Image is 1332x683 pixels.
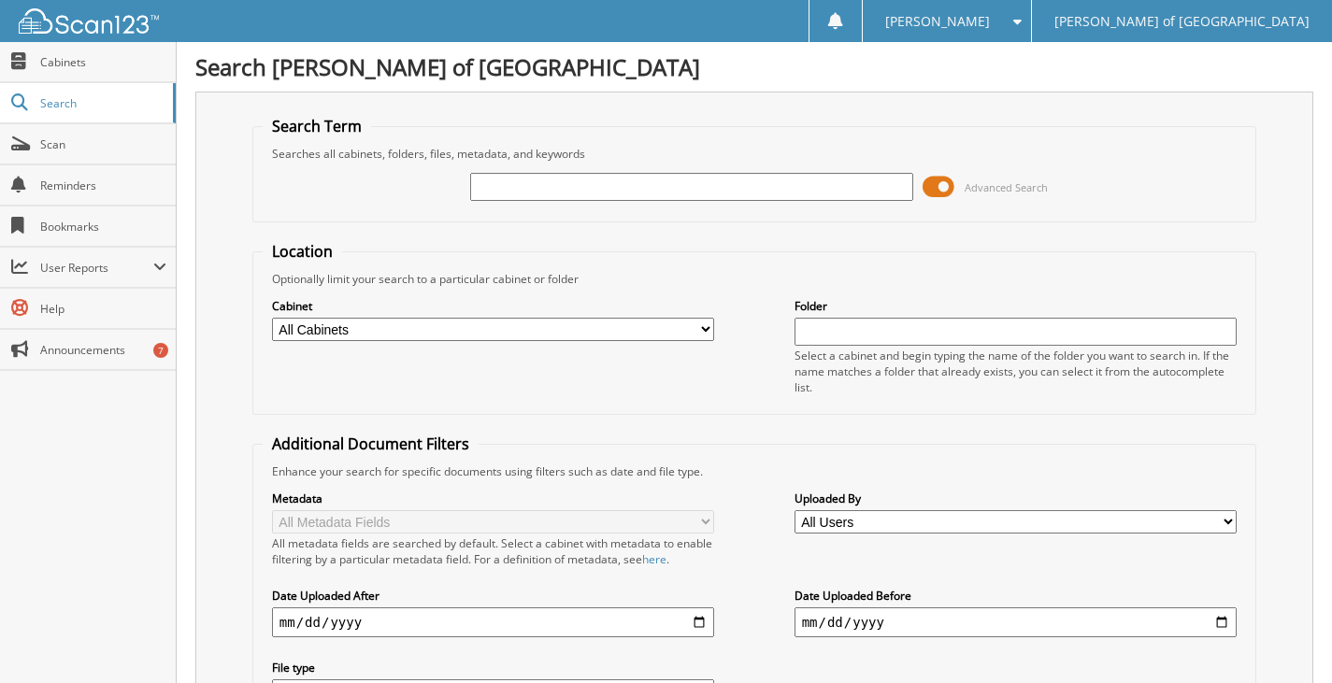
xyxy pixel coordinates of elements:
[885,16,990,27] span: [PERSON_NAME]
[40,219,166,235] span: Bookmarks
[263,146,1246,162] div: Searches all cabinets, folders, files, metadata, and keywords
[40,301,166,317] span: Help
[795,348,1238,395] div: Select a cabinet and begin typing the name of the folder you want to search in. If the name match...
[642,551,666,567] a: here
[263,434,479,454] legend: Additional Document Filters
[40,136,166,152] span: Scan
[272,298,715,314] label: Cabinet
[795,588,1238,604] label: Date Uploaded Before
[40,54,166,70] span: Cabinets
[263,116,371,136] legend: Search Term
[272,588,715,604] label: Date Uploaded After
[272,491,715,506] label: Metadata
[795,298,1238,314] label: Folder
[40,95,164,111] span: Search
[263,463,1246,479] div: Enhance your search for specific documents using filters such as date and file type.
[195,51,1313,82] h1: Search [PERSON_NAME] of [GEOGRAPHIC_DATA]
[40,342,166,358] span: Announcements
[272,660,715,676] label: File type
[40,178,166,193] span: Reminders
[795,607,1238,637] input: end
[263,271,1246,287] div: Optionally limit your search to a particular cabinet or folder
[272,607,715,637] input: start
[40,260,153,276] span: User Reports
[1054,16,1310,27] span: [PERSON_NAME] of [GEOGRAPHIC_DATA]
[263,241,342,262] legend: Location
[153,343,168,358] div: 7
[795,491,1238,506] label: Uploaded By
[272,535,715,567] div: All metadata fields are searched by default. Select a cabinet with metadata to enable filtering b...
[965,180,1048,194] span: Advanced Search
[19,8,159,34] img: scan123-logo-white.svg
